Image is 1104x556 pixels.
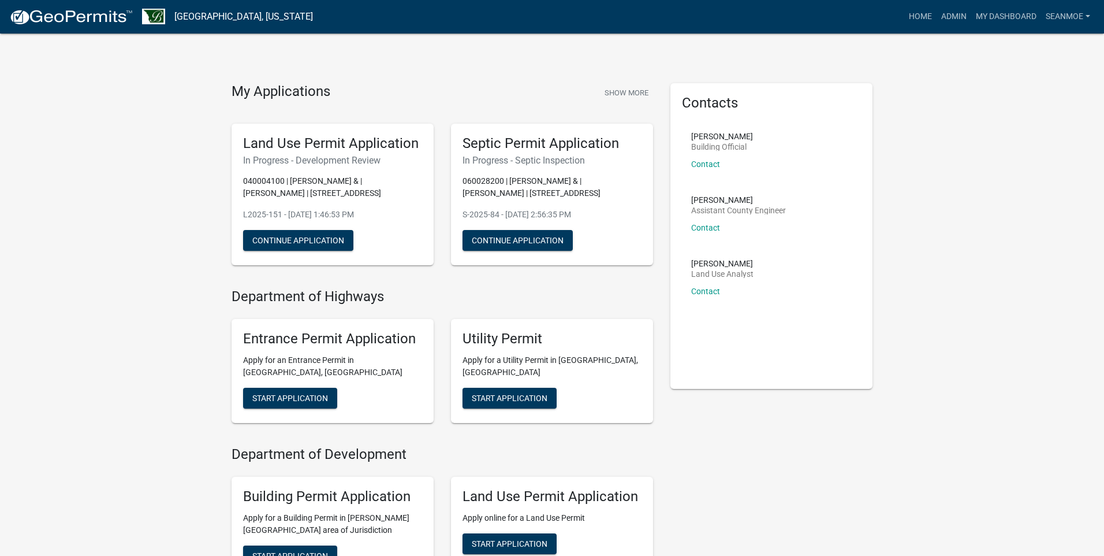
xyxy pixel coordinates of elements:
p: [PERSON_NAME] [691,260,754,268]
h5: Land Use Permit Application [243,135,422,152]
a: My Dashboard [971,6,1041,28]
a: Home [904,6,937,28]
a: Contact [691,287,720,296]
p: Apply online for a Land Use Permit [463,512,641,524]
p: [PERSON_NAME] [691,132,753,140]
button: Show More [600,83,653,102]
h6: In Progress - Septic Inspection [463,155,641,166]
p: L2025-151 - [DATE] 1:46:53 PM [243,209,422,221]
a: Contact [691,160,720,169]
p: Apply for a Building Permit in [PERSON_NAME][GEOGRAPHIC_DATA] area of Jurisdiction [243,512,422,536]
a: SeanMoe [1041,6,1095,28]
button: Continue Application [243,230,353,251]
h4: Department of Development [232,446,653,463]
p: 040004100 | [PERSON_NAME] & | [PERSON_NAME] | [STREET_ADDRESS] [243,175,422,199]
button: Continue Application [463,230,573,251]
h4: Department of Highways [232,288,653,305]
span: Start Application [472,539,547,548]
button: Start Application [463,533,557,554]
a: Admin [937,6,971,28]
span: Start Application [472,394,547,403]
h5: Contacts [682,95,861,112]
p: Assistant County Engineer [691,206,786,214]
h5: Entrance Permit Application [243,331,422,347]
h5: Utility Permit [463,331,641,347]
span: Start Application [252,394,328,403]
h4: My Applications [232,83,330,101]
h6: In Progress - Development Review [243,155,422,166]
button: Start Application [463,388,557,409]
a: Contact [691,223,720,232]
p: Building Official [691,143,753,151]
button: Start Application [243,388,337,409]
p: Land Use Analyst [691,270,754,278]
p: [PERSON_NAME] [691,196,786,204]
p: S-2025-84 - [DATE] 2:56:35 PM [463,209,641,221]
p: 060028200 | [PERSON_NAME] & | [PERSON_NAME] | [STREET_ADDRESS] [463,175,641,199]
p: Apply for an Entrance Permit in [GEOGRAPHIC_DATA], [GEOGRAPHIC_DATA] [243,354,422,379]
p: Apply for a Utility Permit in [GEOGRAPHIC_DATA], [GEOGRAPHIC_DATA] [463,354,641,379]
h5: Septic Permit Application [463,135,641,152]
a: [GEOGRAPHIC_DATA], [US_STATE] [174,7,313,27]
img: Benton County, Minnesota [142,9,165,24]
h5: Land Use Permit Application [463,488,641,505]
h5: Building Permit Application [243,488,422,505]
